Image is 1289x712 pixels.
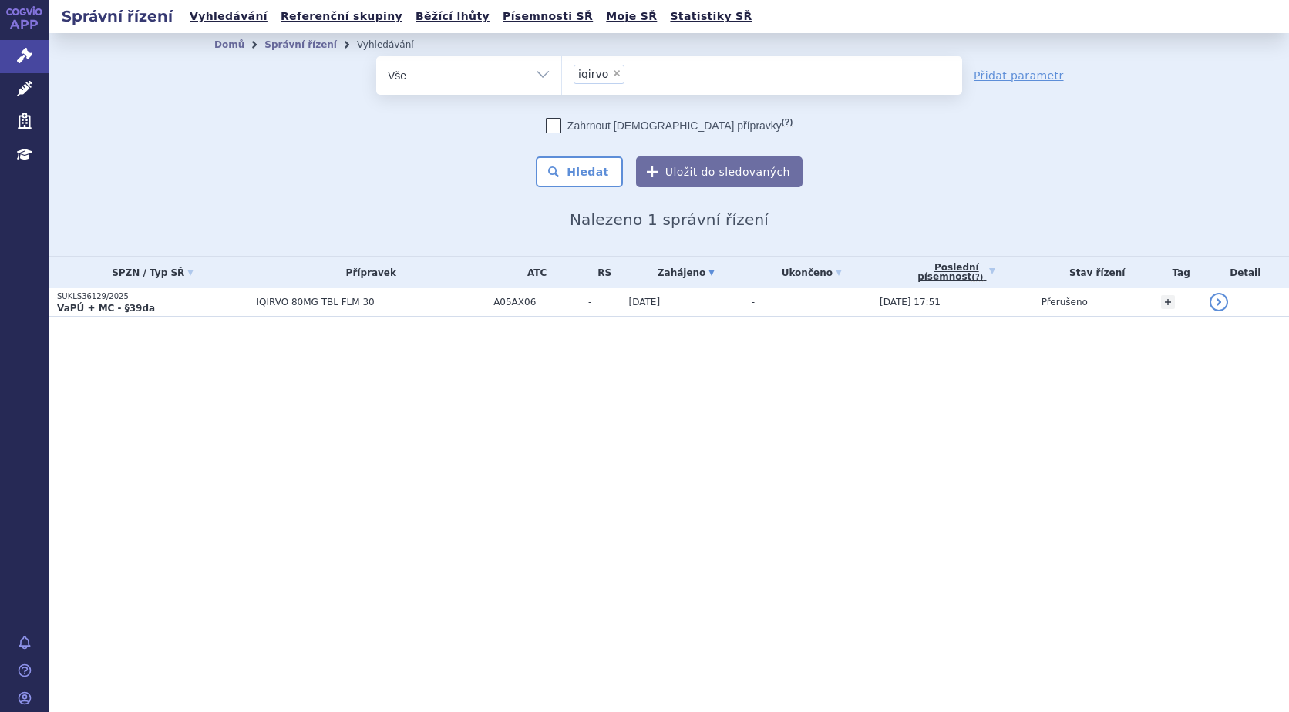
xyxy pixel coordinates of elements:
[880,257,1034,288] a: Poslednípísemnost(?)
[57,291,248,302] p: SUKLS36129/2025
[264,39,337,50] a: Správní řízení
[629,297,661,307] span: [DATE]
[578,69,608,79] span: iqirvo
[411,6,494,27] a: Běžící lhůty
[49,5,185,27] h2: Správní řízení
[493,297,581,307] span: A05AX06
[1202,257,1289,288] th: Detail
[214,39,244,50] a: Domů
[570,210,769,229] span: Nalezeno 1 správní řízení
[629,64,638,83] input: iqirvo
[752,262,872,284] a: Ukončeno
[185,6,272,27] a: Vyhledávání
[248,257,486,288] th: Přípravek
[601,6,661,27] a: Moje SŘ
[971,273,983,282] abbr: (?)
[1034,257,1153,288] th: Stav řízení
[581,257,621,288] th: RS
[486,257,581,288] th: ATC
[974,68,1064,83] a: Přidat parametr
[1153,257,1202,288] th: Tag
[636,156,803,187] button: Uložit do sledovaných
[588,297,621,307] span: -
[629,262,744,284] a: Zahájeno
[1161,295,1175,309] a: +
[546,118,793,133] label: Zahrnout [DEMOGRAPHIC_DATA] přípravky
[1042,297,1088,307] span: Přerušeno
[612,69,621,78] span: ×
[498,6,597,27] a: Písemnosti SŘ
[782,117,793,127] abbr: (?)
[752,297,755,307] span: -
[276,6,407,27] a: Referenční skupiny
[536,156,623,187] button: Hledat
[880,297,941,307] span: [DATE] 17:51
[57,303,155,314] strong: VaPÚ + MC - §39da
[357,33,434,56] li: Vyhledávání
[256,297,486,307] span: IQIRVO 80MG TBL FLM 30
[57,262,248,284] a: SPZN / Typ SŘ
[665,6,756,27] a: Statistiky SŘ
[1210,293,1228,311] a: detail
